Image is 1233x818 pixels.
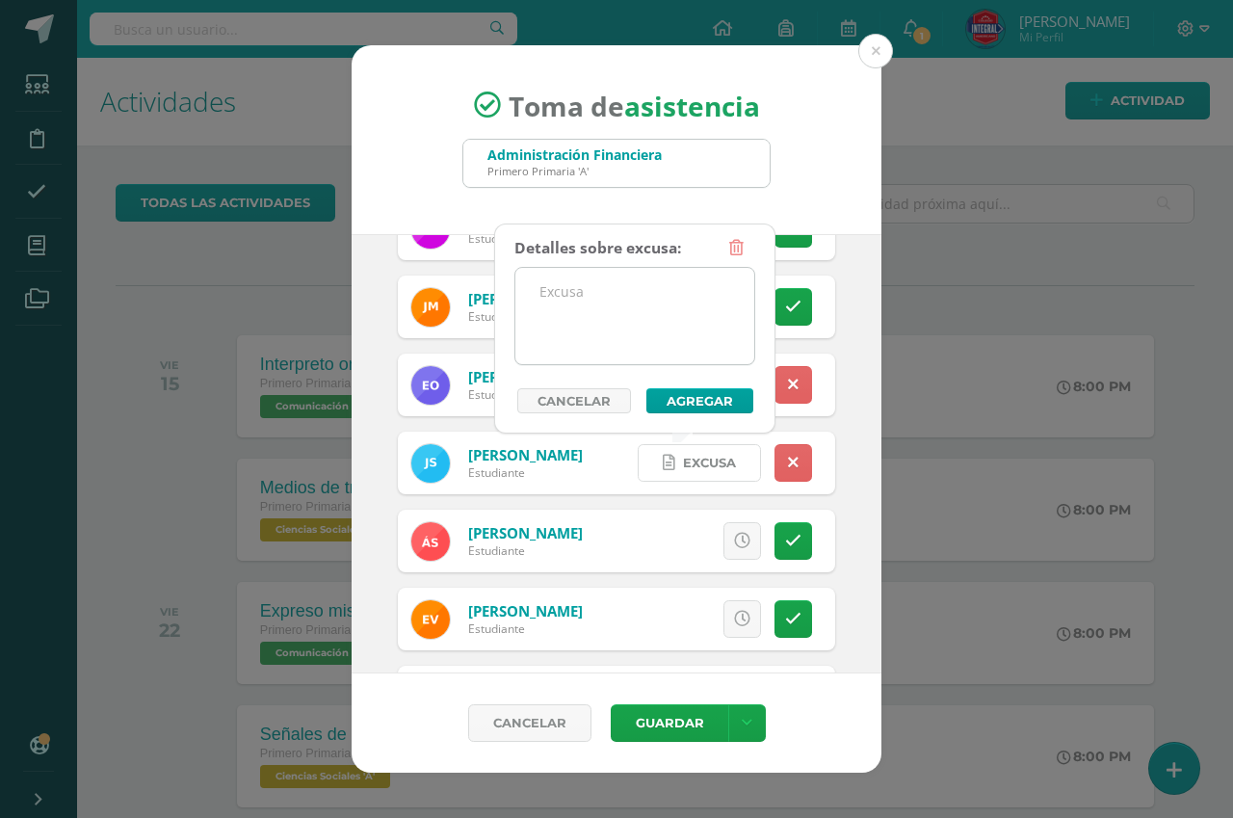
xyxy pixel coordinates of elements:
div: Estudiante [468,308,583,325]
span: Excusa [683,445,736,481]
a: Excusa [638,444,761,482]
div: Administración Financiera [487,145,662,164]
a: Cancelar [517,388,631,413]
strong: asistencia [624,87,760,123]
img: e538fb372711439a34f5422c97d347b4.png [411,366,450,405]
input: Busca un grado o sección aquí... [463,140,770,187]
div: Estudiante [468,230,583,247]
div: Estudiante [468,542,583,559]
img: 158c002dfdc8fa17a41eaa522099846d.png [411,522,450,561]
a: [PERSON_NAME] [468,601,583,620]
span: Toma de [509,87,760,123]
button: Agregar [646,388,753,413]
div: Primero Primaria 'A' [487,164,662,178]
div: Estudiante [468,464,583,481]
div: Estudiante [468,386,699,403]
div: Detalles sobre excusa: [514,229,681,267]
a: [PERSON_NAME] [468,523,583,542]
img: 4192af2880d5fa14f465e1a6d2cdacbe.png [411,600,450,639]
a: [PERSON_NAME] [468,289,583,308]
a: [PERSON_NAME] [468,445,583,464]
button: Guardar [611,704,728,742]
img: 61f28bda29a554efde4e13ff4b79f135.png [411,288,450,327]
a: Cancelar [468,704,591,742]
button: Close (Esc) [858,34,893,68]
a: [PERSON_NAME][DEMOGRAPHIC_DATA] [468,367,744,386]
img: b0e10599ef37be8da0e46bad41f2a13d.png [411,444,450,483]
div: Estudiante [468,620,583,637]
